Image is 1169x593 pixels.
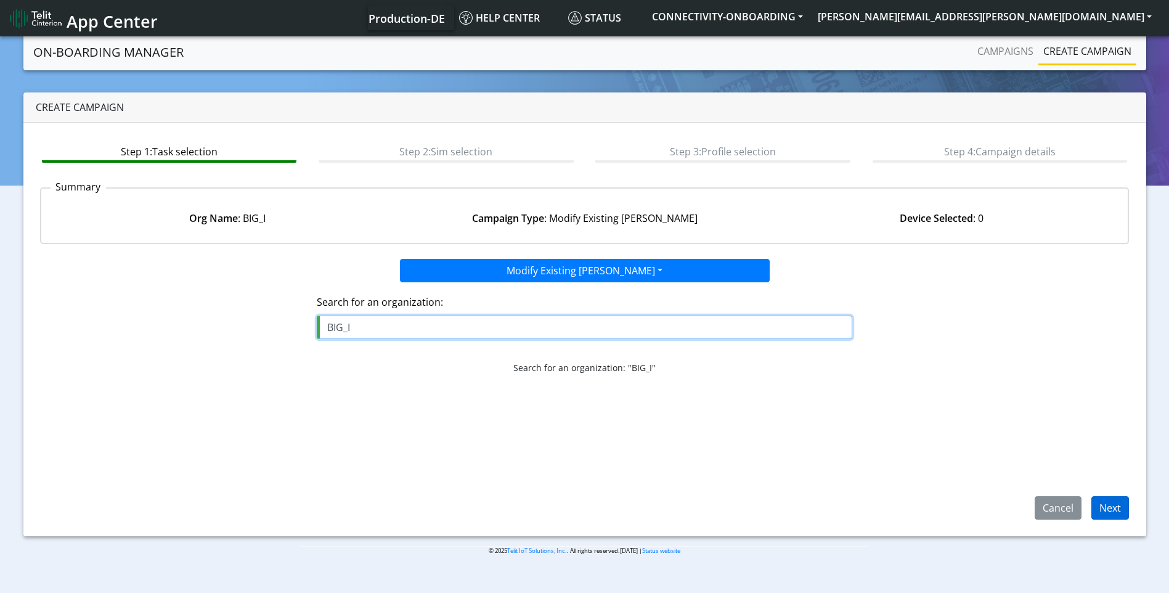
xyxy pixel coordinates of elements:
a: Telit IoT Solutions, Inc. [507,547,567,555]
span: Help center [459,11,540,25]
label: Search for an organization: [317,295,852,309]
btn: Step 1: Task selection [42,139,296,163]
button: Next [1091,496,1129,520]
a: Status website [642,547,680,555]
a: Campaigns [972,39,1038,63]
strong: Device Selected [900,211,973,225]
div: : Modify Existing [PERSON_NAME] [406,211,764,226]
a: Your current platform instance [368,6,444,30]
img: logo-telit-cinterion-gw-new.png [10,9,62,28]
btn: Step 3: Profile selection [595,139,850,163]
btn: Step 2: Sim selection [319,139,573,163]
img: knowledge.svg [459,11,473,25]
pre: Search for an organization: "BIG_I" [317,361,852,374]
div: : 0 [763,211,1120,226]
input: Organization search [317,316,852,339]
span: Production-DE [369,11,445,26]
p: © 2025 . All rights reserved.[DATE] | [301,546,868,555]
a: App Center [10,5,156,31]
div: Create campaign [23,92,1146,123]
button: CONNECTIVITY-ONBOARDING [645,6,810,28]
div: : BIG_I [49,211,406,226]
strong: Org Name [189,211,238,225]
a: Status [563,6,645,30]
button: [PERSON_NAME][EMAIL_ADDRESS][PERSON_NAME][DOMAIN_NAME] [810,6,1159,28]
button: Cancel [1035,496,1081,520]
img: status.svg [568,11,582,25]
span: Status [568,11,621,25]
strong: Campaign Type [472,211,544,225]
a: Help center [454,6,563,30]
button: Modify Existing [PERSON_NAME] [400,259,770,282]
a: On-Boarding Manager [33,40,184,65]
p: Summary [51,179,106,194]
span: App Center [67,10,158,33]
btn: Step 4: Campaign details [873,139,1127,163]
a: Create campaign [1038,39,1136,63]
